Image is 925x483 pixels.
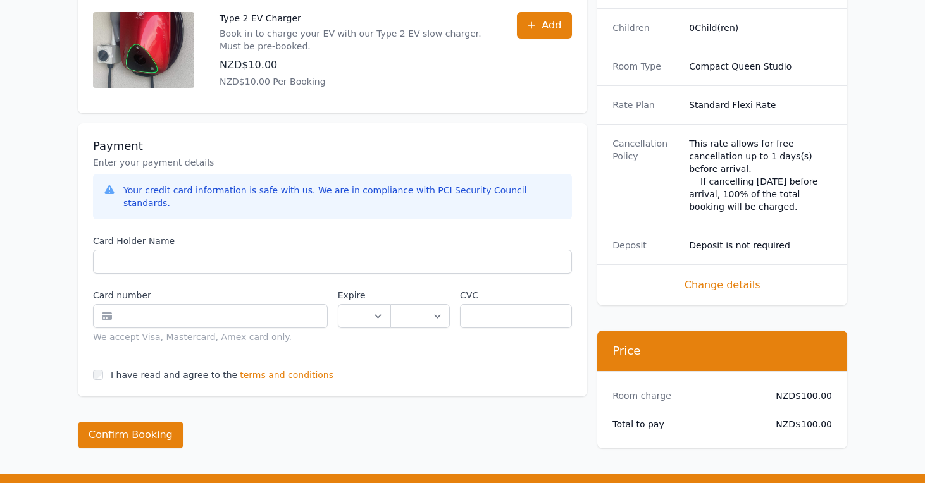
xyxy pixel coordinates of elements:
p: Enter your payment details [93,156,572,169]
p: NZD$10.00 [220,58,492,73]
dt: Rate Plan [612,99,679,111]
h3: Payment [93,138,572,154]
label: Expire [338,289,390,302]
p: NZD$10.00 Per Booking [220,75,492,88]
dd: NZD$100.00 [766,418,832,431]
label: CVC [460,289,572,302]
div: Your credit card information is safe with us. We are in compliance with PCI Security Council stan... [123,184,562,209]
dt: Deposit [612,239,679,252]
label: I have read and agree to the [111,370,237,380]
div: This rate allows for free cancellation up to 1 days(s) before arrival. If cancelling [DATE] befor... [689,137,832,213]
button: Confirm Booking [78,422,183,448]
dd: Compact Queen Studio [689,60,832,73]
span: Change details [612,278,832,293]
dd: 0 Child(ren) [689,21,832,34]
dd: NZD$100.00 [766,389,832,402]
span: Add [542,18,561,33]
dt: Children [612,21,679,34]
div: We accept Visa, Mastercard, Amex card only. [93,331,328,343]
label: Card Holder Name [93,235,572,247]
img: Type 2 EV Charger [93,12,194,88]
dt: Room charge [612,389,755,402]
h3: Price [612,343,832,358]
span: terms and conditions [240,369,333,381]
dd: Deposit is not required [689,239,832,252]
dt: Cancellation Policy [612,137,679,213]
dt: Room Type [612,60,679,73]
button: Add [517,12,572,39]
dd: Standard Flexi Rate [689,99,832,111]
label: . [390,289,450,302]
p: Book in to charge your EV with our Type 2 EV slow charger. Must be pre-booked. [220,27,492,52]
dt: Total to pay [612,418,755,431]
p: Type 2 EV Charger [220,12,492,25]
label: Card number [93,289,328,302]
